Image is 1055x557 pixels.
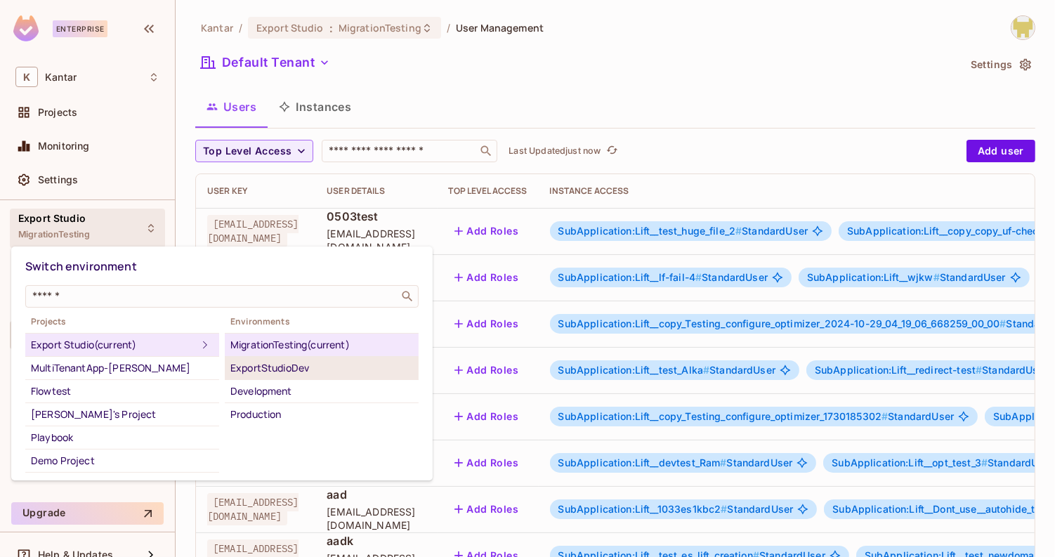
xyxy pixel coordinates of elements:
div: ExportStudioDev [230,360,413,376]
span: Projects [25,316,219,327]
div: Playbook [31,429,214,446]
div: Production [230,406,413,423]
div: MultiTenantApp-[PERSON_NAME] [31,360,214,376]
span: Switch environment [25,258,137,274]
div: Flowtest [31,383,214,400]
div: Development [230,383,413,400]
div: [PERSON_NAME]'s Project [31,406,214,423]
div: Demo Project [31,452,214,469]
div: MigrationTesting (current) [230,336,413,353]
span: Environments [225,316,419,327]
div: Export Studio (current) [31,336,197,353]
